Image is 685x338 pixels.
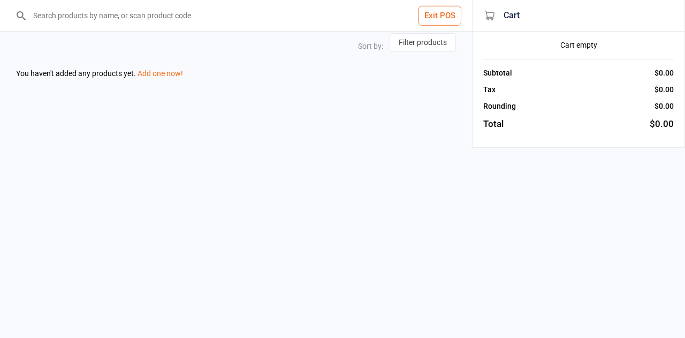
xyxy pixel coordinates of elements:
[483,84,496,95] div: Tax
[390,33,456,52] button: Filter products
[358,42,383,50] label: Sort by:
[138,69,183,78] a: Add one now!
[483,40,674,51] div: Cart empty
[654,101,674,112] div: $0.00
[654,67,674,79] div: $0.00
[654,84,674,95] div: $0.00
[483,101,516,112] div: Rounding
[650,117,674,131] div: $0.00
[16,68,456,79] div: You haven't added any products yet.
[483,117,504,131] div: Total
[483,67,512,79] div: Subtotal
[418,6,461,26] button: Exit POS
